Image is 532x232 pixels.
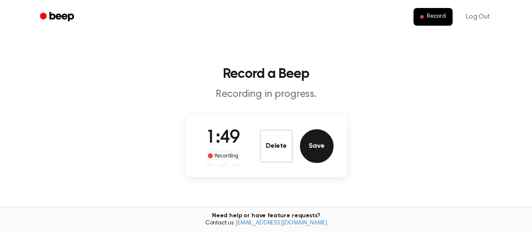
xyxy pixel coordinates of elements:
a: [EMAIL_ADDRESS][DOMAIN_NAME] [236,220,327,226]
span: Record [427,13,446,21]
a: Log Out [458,7,498,27]
button: Record [413,8,453,26]
p: Recording in progress. [105,88,428,101]
div: Recording [206,152,241,160]
span: 1:49 [206,129,240,147]
a: Beep [34,9,82,25]
button: Delete Audio Record [259,129,293,163]
span: Contact us [5,220,527,227]
h1: Record a Beep [51,67,482,81]
button: Save Audio Record [300,129,333,163]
